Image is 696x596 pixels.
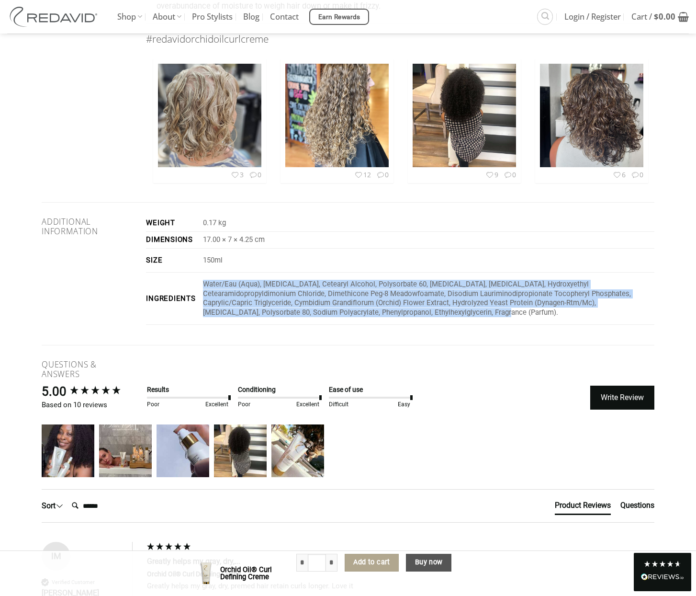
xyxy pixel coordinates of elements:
th: Dimensions [146,232,199,249]
div: 5 star rating [146,542,191,554]
button: Buy now [406,554,451,572]
span: Earn Rewards [318,12,360,23]
th: Ingredients [146,273,199,325]
td: 0.17 kg [199,215,654,231]
input: Increase quantity of Orchid Oil® Curl Defining Creme [326,554,337,572]
div: Results [147,385,228,395]
img: thumbnail_3618745984052359376.jpg [158,64,261,167]
div: 5.00 star rating [69,385,122,399]
img: Review Image [99,424,152,477]
div: Overall product rating out of 5: 5.00 [42,383,142,400]
div: Questions [620,500,654,511]
input: Reduce quantity of Orchid Oil® Curl Defining Creme [296,554,308,572]
div: 5.00 [42,383,67,400]
: 120 [281,59,393,183]
: 60 [535,59,648,183]
button: Add to cart [345,554,399,572]
div: Easy [384,401,410,409]
div: Read All Reviews [641,572,684,584]
h3: #redavidorchidoilcurlcreme [146,31,654,47]
div: Read All Reviews [634,553,691,591]
img: Review Image [271,424,324,477]
input: Search [68,496,145,516]
div: Sort [42,501,63,511]
: 90 [408,59,521,183]
div: Poor [238,401,264,409]
img: Review Image [157,424,209,477]
h5: Questions & Answers [42,360,132,379]
th: Size [146,249,199,273]
span: $ [654,11,659,22]
span: 12 [354,170,371,179]
th: Weight [146,215,199,231]
span: 0 [630,170,644,179]
div: Write Review [590,386,654,410]
div: Excellent [202,401,228,409]
img: REDAVID Orchid Oil Curl Defining Creme [199,562,213,584]
p: Water/Eau (Aqua), [MEDICAL_DATA], Cetearyl Alcohol, Polysorbate 60, [MEDICAL_DATA], [MEDICAL_DATA... [203,280,654,317]
div: Poor [147,401,173,409]
table: Product Details [146,215,654,325]
strong: Orchid Oil® Curl Defining Creme [220,565,272,581]
input: Product quantity [308,554,326,572]
img: Review Image [42,424,94,477]
span: Cart / [631,5,675,29]
a: Search [537,9,553,24]
img: thumbnail_3544240438706898868.jpg [285,51,389,180]
span: 3 [230,170,244,179]
: 30 [153,59,266,183]
bdi: 0.00 [654,11,675,22]
img: thumbnail_3497854878145148988.jpg [413,51,516,180]
div: Difficult [329,401,355,409]
div: Conditioning [238,385,319,395]
span: 9 [485,170,498,179]
h5: Additional information [42,217,132,236]
p: 150ml [203,256,654,265]
div: IM [42,549,70,563]
img: REVIEWS.io [641,573,684,580]
td: 17.00 × 7 × 4.25 cm [199,232,654,249]
span: 0 [376,170,389,179]
div: 4.8 Stars [643,560,682,568]
a: Earn Rewards [309,9,369,25]
div: Ease of use [329,385,410,395]
div: Product Reviews [555,500,611,511]
span: 6 [612,170,626,179]
img: thumbnail_3394602478987694538.jpg [540,62,643,170]
span: 0 [503,170,516,179]
div: Reviews Tabs [555,499,654,519]
div: Excellent [293,401,319,409]
img: REDAVID Salon Products | United States [7,7,103,27]
div: Based on 10 reviews [42,400,142,410]
span: Login / Register [564,5,621,29]
span: 0 [248,170,262,179]
img: Review Image [214,424,267,477]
